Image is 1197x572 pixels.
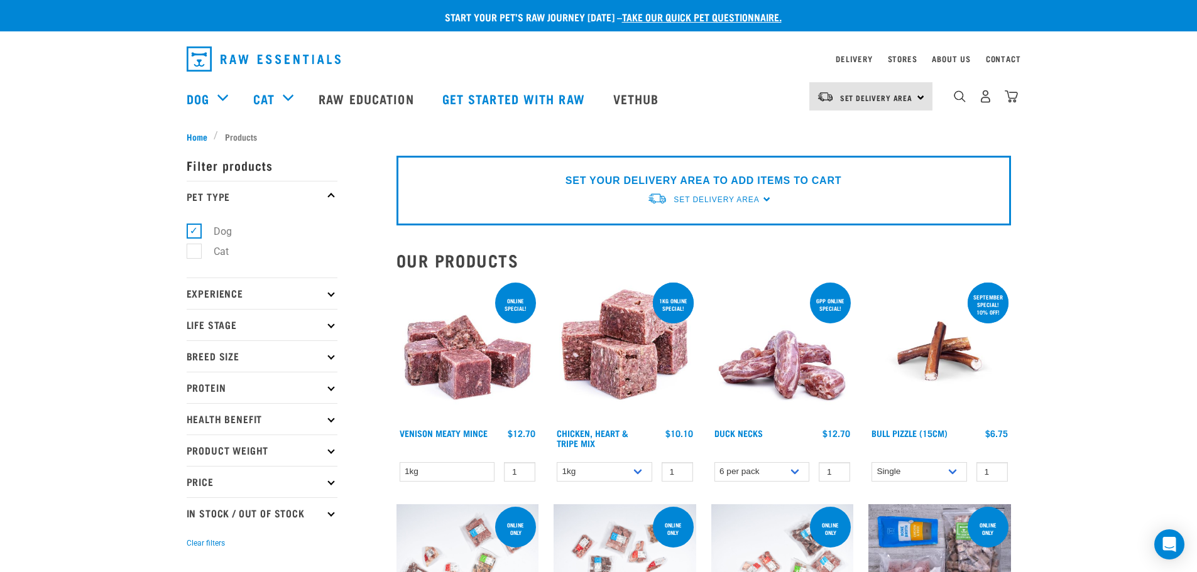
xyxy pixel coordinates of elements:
div: Online Only [810,515,851,542]
img: van-moving.png [817,91,834,102]
div: September special! 10% off! [968,288,1008,321]
a: Home [187,130,214,143]
img: home-icon@2x.png [1005,90,1018,103]
a: Raw Education [306,73,429,124]
div: ONLINE SPECIAL! [495,291,536,318]
p: In Stock / Out Of Stock [187,497,337,529]
a: Stores [888,57,917,61]
a: Contact [986,57,1021,61]
p: Filter products [187,149,337,181]
input: 1 [662,462,693,482]
a: Bull Pizzle (15cm) [872,431,948,435]
img: 1062 Chicken Heart Tripe Mix 01 [554,280,696,423]
a: Dog [187,89,209,108]
h2: Our Products [396,251,1011,270]
p: Price [187,466,337,497]
span: Home [187,130,207,143]
p: Breed Size [187,340,337,372]
nav: dropdown navigation [177,41,1021,77]
label: Dog [194,224,237,239]
span: Set Delivery Area [674,195,759,204]
p: Product Weight [187,434,337,466]
input: 1 [504,462,535,482]
a: About Us [932,57,970,61]
div: $10.10 [665,428,693,438]
p: SET YOUR DELIVERY AREA TO ADD ITEMS TO CART [566,173,841,188]
div: Online Only [495,515,536,542]
a: Vethub [601,73,675,124]
a: Delivery [836,57,872,61]
nav: breadcrumbs [187,130,1011,143]
a: Chicken, Heart & Tripe Mix [557,431,628,445]
img: Pile Of Duck Necks For Pets [711,280,854,423]
a: Cat [253,89,275,108]
p: Life Stage [187,309,337,340]
img: Raw Essentials Logo [187,46,341,72]
div: Online Only [653,515,694,542]
p: Pet Type [187,181,337,212]
img: home-icon-1@2x.png [954,90,966,102]
img: user.png [979,90,992,103]
input: 1 [819,462,850,482]
div: online only [968,515,1008,542]
p: Protein [187,372,337,403]
a: Get started with Raw [430,73,601,124]
button: Clear filters [187,537,225,549]
div: Open Intercom Messenger [1154,529,1184,559]
img: Bull Pizzle [868,280,1011,423]
p: Health Benefit [187,403,337,434]
div: $12.70 [823,428,850,438]
img: van-moving.png [647,192,667,205]
p: Experience [187,278,337,309]
a: Duck Necks [714,431,763,435]
div: 6pp online special! [810,291,851,318]
label: Cat [194,244,234,259]
input: 1 [976,462,1008,482]
a: Venison Meaty Mince [400,431,488,435]
div: $6.75 [985,428,1008,438]
a: take our quick pet questionnaire. [622,14,782,19]
div: 1kg online special! [653,291,694,318]
span: Set Delivery Area [840,95,913,100]
img: 1117 Venison Meat Mince 01 [396,280,539,423]
div: $12.70 [508,428,535,438]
